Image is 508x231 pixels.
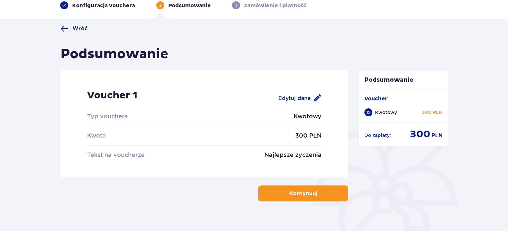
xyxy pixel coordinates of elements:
p: 2 [159,2,162,8]
h1: Podsumowanie [61,46,168,62]
p: Podsumowanie [168,2,211,9]
p: 3 [235,2,237,8]
a: Wróć [61,25,88,33]
p: Zamówienie i płatność [244,2,306,9]
p: Kwotowy [375,109,397,116]
p: Kwotowy [204,112,321,120]
p: Podsumowanie [359,76,448,84]
p: Voucher 1 [87,89,204,107]
p: Voucher [364,95,388,102]
p: PLN [432,132,443,139]
div: Edytuj dane [278,94,321,102]
p: 300 PLN [422,109,443,116]
div: 1 x [364,108,372,116]
p: Tekst na voucherze [87,151,165,159]
p: Kontynuuj [289,190,317,197]
span: Wróć [72,25,88,32]
p: Najlepsze życzenia [264,151,321,159]
button: Kontynuuj [258,185,348,201]
p: Kwota [87,132,204,140]
p: Konfiguracja vouchera [72,2,135,9]
p: 300 PLN [204,132,321,140]
p: 300 [410,128,430,141]
p: Typ vouchera [87,112,204,120]
p: Do zapłaty : [364,132,391,139]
